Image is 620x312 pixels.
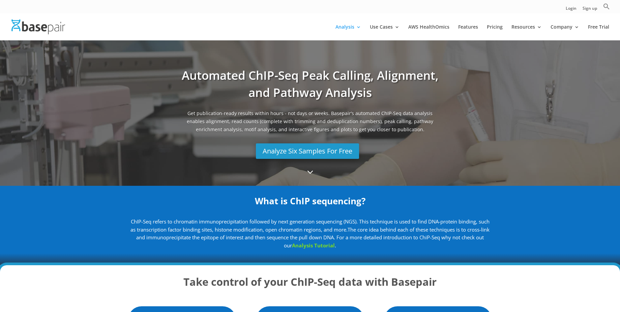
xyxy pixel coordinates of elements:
a: Analysis [335,25,361,40]
span: ChIP-Seq refers to chromatin immunoprecipitation followed by next generation sequencing (NGS). Th... [130,218,490,233]
a: Company [551,25,579,40]
a: AWS HealthOmics [408,25,449,40]
img: Basepair [11,20,65,34]
strong: What is ChIP sequencing? [255,195,365,207]
a: Sign up [583,6,597,13]
p: . For a more detailed introduction to ChiP-Seq why not check out our . [128,218,492,250]
a: Features [458,25,478,40]
a: Resources [511,25,542,40]
h1: Automated ChIP-Seq Peak Calling, Alignment, and Pathway Analysis [179,67,442,109]
a: Pricing [487,25,503,40]
a: 3 [304,166,316,179]
a: Analysis Tutorial [292,242,335,249]
a: Analyze Six Samples For Free [256,143,359,159]
strong: Take control of your ChIP-Seq data with Basepair [183,275,437,289]
a: Login [566,6,577,13]
a: Search Icon Link [603,3,610,13]
span: Get publication-ready results within hours - not days or weeks. Basepair’s automated ChIP-Seq dat... [179,109,442,137]
a: Use Cases [370,25,400,40]
iframe: Drift Widget Chat Controller [491,264,612,304]
svg: Search [603,3,610,10]
span: 3 [304,166,316,177]
a: Free Trial [588,25,609,40]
